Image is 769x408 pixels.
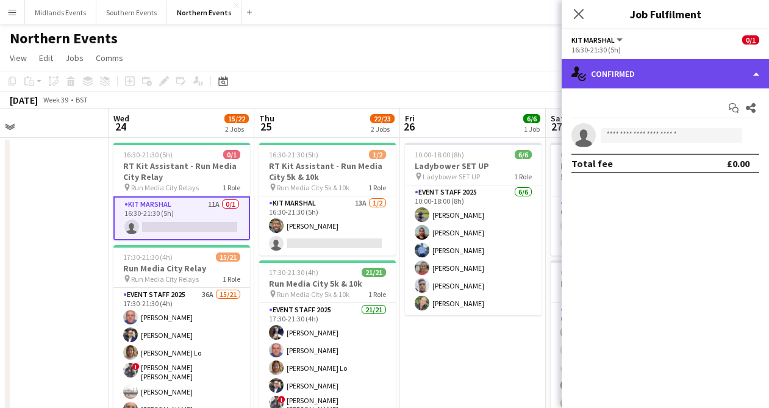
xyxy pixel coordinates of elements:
[131,274,199,284] span: Run Media City Relays
[113,196,250,240] app-card-role: Kit Marshal11A0/116:30-21:30 (5h)
[278,396,285,403] span: !
[551,160,687,182] h3: RT Kit Assistant - Ladybower 54k
[551,113,564,124] span: Sat
[370,114,395,123] span: 22/23
[405,113,415,124] span: Fri
[259,196,396,256] app-card-role: Kit Marshal13A1/216:30-21:30 (5h)[PERSON_NAME]
[34,50,58,66] a: Edit
[277,183,349,192] span: Run Media City 5k & 10k
[524,124,540,134] div: 1 Job
[39,52,53,63] span: Edit
[259,160,396,182] h3: RT Kit Assistant - Run Media City 5k & 10k
[65,52,84,63] span: Jobs
[560,150,613,159] span: 06:00-18:00 (12h)
[405,143,542,315] app-job-card: 10:00-18:00 (8h)6/6Ladybower SET UP Ladybower SET UP1 RoleEvent Staff 20256/610:00-18:00 (8h)[PER...
[223,274,240,284] span: 1 Role
[113,263,250,274] h3: Run Media City Relay
[571,45,759,54] div: 16:30-21:30 (5h)
[113,143,250,240] app-job-card: 16:30-21:30 (5h)0/1RT Kit Assistant - Run Media City Relay Run Media City Relays1 RoleKit Marshal...
[60,50,88,66] a: Jobs
[362,268,386,277] span: 21/21
[269,150,318,159] span: 16:30-21:30 (5h)
[405,185,542,315] app-card-role: Event Staff 20256/610:00-18:00 (8h)[PERSON_NAME][PERSON_NAME][PERSON_NAME][PERSON_NAME][PERSON_NA...
[259,113,274,124] span: Thu
[560,268,613,277] span: 07:00-18:00 (11h)
[259,278,396,289] h3: Run Media City 5k & 10k
[415,150,464,159] span: 10:00-18:00 (8h)
[132,363,140,370] span: !
[257,120,274,134] span: 25
[25,1,96,24] button: Midlands Events
[742,35,759,45] span: 0/1
[91,50,128,66] a: Comms
[405,160,542,171] h3: Ladybower SET UP
[112,120,129,134] span: 24
[562,6,769,22] h3: Job Fulfilment
[131,183,199,192] span: Run Media City Relays
[216,252,240,262] span: 15/21
[549,120,564,134] span: 27
[225,124,248,134] div: 2 Jobs
[10,29,118,48] h1: Northern Events
[76,95,88,104] div: BST
[5,50,32,66] a: View
[571,35,615,45] span: Kit Marshal
[515,150,532,159] span: 6/6
[113,160,250,182] h3: RT Kit Assistant - Run Media City Relay
[514,172,532,181] span: 1 Role
[123,150,173,159] span: 16:30-21:30 (5h)
[369,150,386,159] span: 1/2
[224,114,249,123] span: 15/22
[269,268,318,277] span: 17:30-21:30 (4h)
[10,52,27,63] span: View
[113,113,129,124] span: Wed
[562,59,769,88] div: Confirmed
[96,52,123,63] span: Comms
[123,252,173,262] span: 17:30-21:30 (4h)
[523,114,540,123] span: 6/6
[368,183,386,192] span: 1 Role
[96,1,167,24] button: Southern Events
[259,143,396,256] app-job-card: 16:30-21:30 (5h)1/2RT Kit Assistant - Run Media City 5k & 10k Run Media City 5k & 10k1 RoleKit Ma...
[40,95,71,104] span: Week 39
[167,1,242,24] button: Northern Events
[551,196,687,256] app-card-role: Kit Marshal5A1/206:00-18:00 (12h)[PERSON_NAME]
[368,290,386,299] span: 1 Role
[551,143,687,256] app-job-card: 06:00-18:00 (12h)1/2RT Kit Assistant - Ladybower 54k Ladybower 54k1 RoleKit Marshal5A1/206:00-18:...
[727,157,749,170] div: £0.00
[223,150,240,159] span: 0/1
[10,94,38,106] div: [DATE]
[277,290,349,299] span: Run Media City 5k & 10k
[371,124,394,134] div: 2 Jobs
[551,278,687,289] h3: Ladybower 54k
[403,120,415,134] span: 26
[223,183,240,192] span: 1 Role
[571,157,613,170] div: Total fee
[571,35,624,45] button: Kit Marshal
[423,172,480,181] span: Ladybower SET UP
